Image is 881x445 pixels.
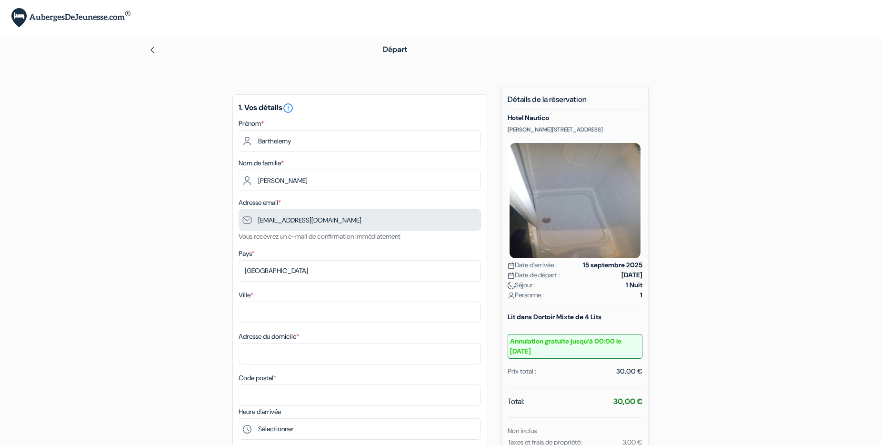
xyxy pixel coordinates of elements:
[508,95,642,110] h5: Détails de la réservation
[508,282,515,289] img: moon.svg
[508,126,642,133] p: [PERSON_NAME][STREET_ADDRESS]
[508,262,515,269] img: calendar.svg
[508,290,544,300] span: Personne :
[239,119,264,129] label: Prénom
[11,8,130,28] img: AubergesDeJeunesse.com
[508,260,557,270] span: Date d'arrivée :
[508,334,642,359] small: Annulation gratuite jusqu’à 00:00 le [DATE]
[508,426,537,435] small: Non inclus
[508,114,642,122] h5: Hotel Nautico
[239,249,254,259] label: Pays
[149,46,156,54] img: left_arrow.svg
[508,313,601,321] b: Lit dans Dortoir Mixte de 4 Lits
[508,292,515,299] img: user_icon.svg
[239,158,284,168] label: Nom de famille
[508,270,560,280] span: Date de départ :
[239,198,281,208] label: Adresse email
[508,366,536,376] div: Prix total :
[239,232,400,241] small: Vous recevrez un e-mail de confirmation immédiatement
[239,130,481,152] input: Entrez votre prénom
[640,290,642,300] strong: 1
[239,407,281,417] label: Heure d'arrivée
[282,102,294,114] i: error_outline
[613,396,642,406] strong: 30,00 €
[239,373,276,383] label: Code postal
[239,102,481,114] h5: 1. Vos détails
[239,209,481,231] input: Entrer adresse e-mail
[239,290,253,300] label: Ville
[383,44,407,54] span: Départ
[626,280,642,290] strong: 1 Nuit
[621,270,642,280] strong: [DATE]
[616,366,642,376] div: 30,00 €
[508,280,536,290] span: Séjour :
[508,272,515,279] img: calendar.svg
[239,170,481,191] input: Entrer le nom de famille
[239,332,299,342] label: Adresse du domicile
[508,396,524,407] span: Total:
[282,102,294,112] a: error_outline
[583,260,642,270] strong: 15 septembre 2025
